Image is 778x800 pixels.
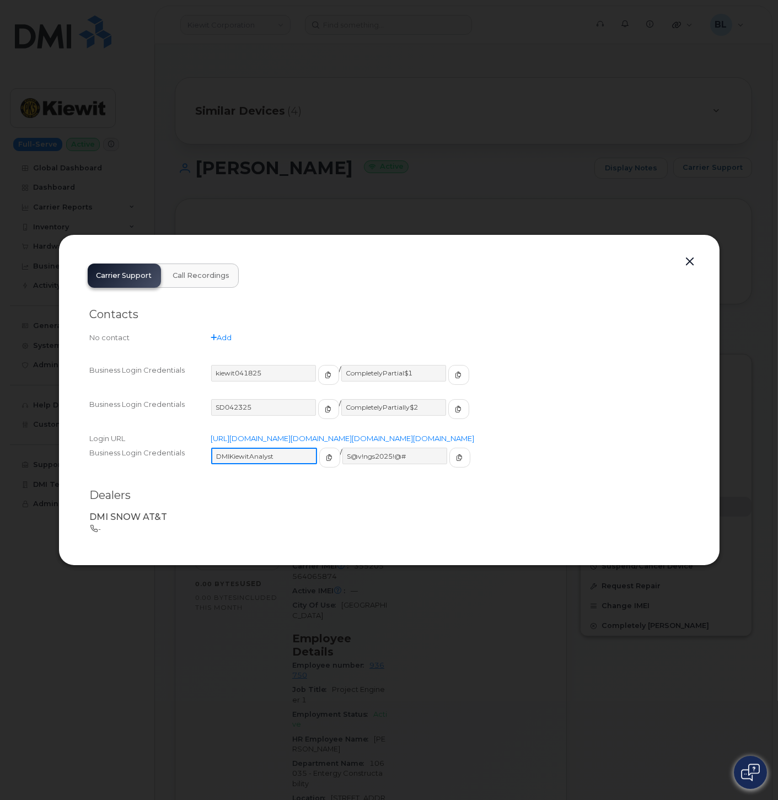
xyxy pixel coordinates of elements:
div: Business Login Credentials [90,399,211,429]
div: Business Login Credentials [90,448,211,477]
div: / [211,399,689,429]
div: / [211,365,689,395]
div: No contact [90,332,211,343]
button: copy to clipboard [318,365,339,385]
div: / [211,448,689,477]
h2: Dealers [90,488,689,502]
button: copy to clipboard [449,448,470,468]
p: - [90,524,689,534]
div: Login URL [90,433,211,444]
button: copy to clipboard [448,399,469,419]
button: copy to clipboard [318,399,339,419]
img: Open chat [741,764,760,781]
a: [URL][DOMAIN_NAME][DOMAIN_NAME][DOMAIN_NAME][DOMAIN_NAME] [211,434,475,443]
a: Add [211,333,232,342]
h2: Contacts [90,308,689,321]
p: DMI SNOW AT&T [90,511,689,524]
button: copy to clipboard [319,448,340,468]
div: Business Login Credentials [90,365,211,395]
button: copy to clipboard [448,365,469,385]
span: Call Recordings [173,271,230,280]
